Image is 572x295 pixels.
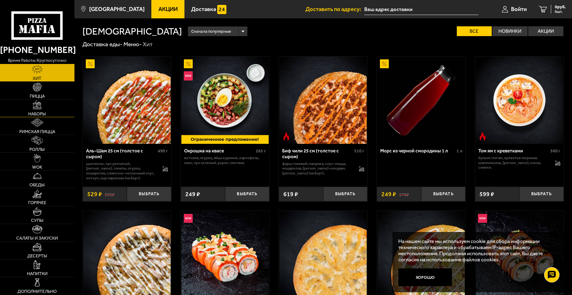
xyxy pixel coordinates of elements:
a: АкционныйМорс из черной смородины 1 л [377,57,465,144]
span: Доставка [191,6,216,12]
button: Выбрать [225,187,270,201]
img: Острое блюдо [478,132,487,141]
img: Морс из черной смородины 1 л [378,57,465,144]
div: Окрошка на квасе [184,148,255,154]
button: Выбрать [519,187,564,201]
span: 360 г [550,148,560,154]
span: 0 шт. [555,10,566,13]
span: Хит [33,76,41,80]
div: Биф чили 25 см (толстое с сыром) [282,148,353,159]
img: Акционный [380,59,389,68]
span: 249 ₽ [185,191,200,197]
button: Выбрать [127,187,171,201]
span: Салаты и закуски [16,236,58,240]
input: Ваш адрес доставки [364,4,479,15]
a: АкционныйНовинкаОкрошка на квасе [181,57,269,144]
span: Супы [31,218,44,222]
div: Морс из черной смородины 1 л [380,148,455,154]
img: 15daf4d41897b9f0e9f617042186c801.svg [217,5,226,14]
img: Новинка [478,214,487,223]
img: Окрошка на квасе [181,57,269,144]
div: Аль-Шам 25 см (толстое с сыром) [86,148,157,159]
span: Горячее [28,200,46,205]
span: Сначала популярные [191,26,231,37]
a: АкционныйАль-Шам 25 см (толстое с сыром) [83,57,171,144]
a: Острое блюдоТом ям с креветками [475,57,564,144]
img: Биф чили 25 см (толстое с сыром) [279,57,367,144]
p: цыпленок, лук репчатый, [PERSON_NAME], томаты, огурец, моцарелла, сливочно-чесночный соус, кетчуп... [86,161,157,180]
span: 249 ₽ [381,191,396,197]
span: 599 ₽ [479,191,494,197]
span: Наборы [28,112,46,116]
div: Том ям с креветками [478,148,549,154]
a: Острое блюдоБиф чили 25 см (толстое с сыром) [279,57,367,144]
span: Акции [158,6,178,12]
p: На нашем сайте мы используем cookie для сбора информации технического характера и обрабатываем IP... [398,238,554,263]
h1: [DEMOGRAPHIC_DATA] [82,27,182,36]
span: 490 г [158,148,168,154]
span: WOK [32,165,42,169]
span: Доставить по адресу: [305,6,364,12]
img: Новинка [184,214,193,223]
div: Хит [143,40,153,48]
span: 1 л [456,148,462,154]
button: Хорошо [398,268,452,286]
button: Выбрать [421,187,466,201]
img: Новинка [184,71,193,80]
span: Римская пицца [19,129,55,134]
p: бульон том ям, креветка тигровая, шампиньоны, [PERSON_NAME], кинза, сливки. [478,155,549,170]
span: Напитки [27,271,47,276]
span: [GEOGRAPHIC_DATA] [89,6,145,12]
img: Аль-Шам 25 см (толстое с сыром) [83,57,171,144]
span: 265 г [256,148,266,154]
img: Акционный [86,59,95,68]
button: Выбрать [323,187,368,201]
a: Доставка еды- [82,41,123,48]
span: Пицца [30,94,45,98]
span: Роллы [29,147,45,151]
p: фарш говяжий, паприка, соус-пицца, моцарелла, [PERSON_NAME]-кочудян, [PERSON_NAME] (на борт). [282,161,353,176]
label: Все [457,26,492,36]
img: Акционный [184,59,193,68]
s: 278 ₽ [399,191,409,197]
span: Десерты [27,254,47,258]
img: Острое блюдо [282,132,291,141]
span: 529 ₽ [87,191,102,197]
span: 0 руб. [555,5,566,9]
span: Дополнительно [17,289,57,293]
p: ветчина, огурец, яйцо куриное, картофель, квас, лук зеленый, укроп, сметана. [184,155,266,165]
img: Том ям с креветками [476,57,563,144]
a: Меню- [123,41,142,48]
label: Акции [528,26,563,36]
span: Войти [511,6,527,12]
s: 595 ₽ [105,191,115,197]
span: Обеды [29,183,45,187]
span: 510 г [354,148,364,154]
label: Новинки [492,26,528,36]
span: 619 ₽ [283,191,298,197]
